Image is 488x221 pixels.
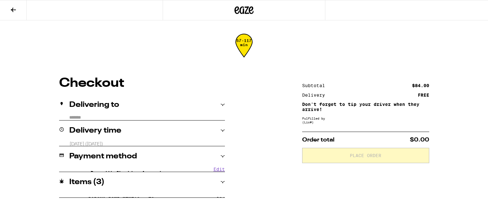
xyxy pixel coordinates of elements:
button: Edit [213,167,225,172]
span: Pay with Checking Account [91,170,162,180]
div: Delivery [302,93,329,97]
button: Place Order [302,148,429,163]
h2: Items ( 3 ) [69,178,105,186]
div: Subtotal [302,83,329,88]
div: 57-117 min [235,38,253,62]
span: Order total [302,137,335,143]
h1: Checkout [59,77,225,90]
p: [DATE] ([DATE]) [70,141,225,147]
span: $0.00 [410,137,429,143]
div: FREE [418,93,429,97]
h2: Payment method [69,153,137,160]
span: Place Order [350,153,381,158]
h2: Delivery time [69,127,121,135]
div: $ 84 [216,196,225,201]
h2: Delivering to [69,101,119,109]
p: Papaya Bomb Mini's - 7g [88,196,154,201]
p: Don't forget to tip your driver when they arrive! [302,102,429,112]
img: Papaya Bomb Mini's - 7g [69,192,87,210]
div: $84.00 [412,83,429,88]
div: Fulfilled by (Lic# ) [302,116,429,124]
